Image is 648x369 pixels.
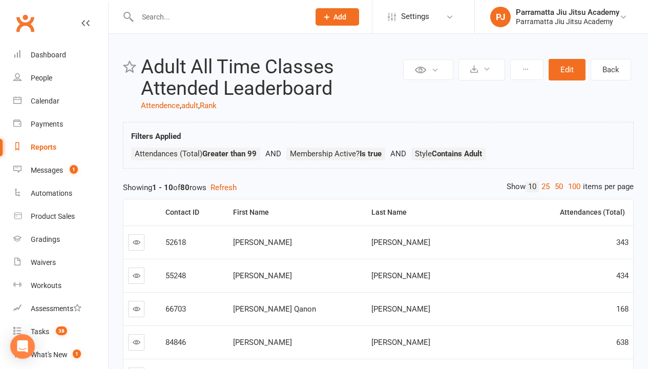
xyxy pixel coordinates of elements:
[516,8,619,17] div: Parramatta Jiu Jitsu Academy
[13,320,108,343] a: Tasks 38
[549,59,586,80] button: Edit
[13,159,108,182] a: Messages 1
[180,101,181,110] span: ,
[526,181,539,192] a: 10
[490,7,511,27] div: PJ
[31,51,66,59] div: Dashboard
[616,338,629,347] span: 638
[13,228,108,251] a: Gradings
[539,181,552,192] a: 25
[290,149,382,158] span: Membership Active?
[13,251,108,274] a: Waivers
[31,327,49,336] div: Tasks
[233,209,359,216] div: First Name
[525,209,625,216] div: Attendances (Total)
[591,59,631,80] a: Back
[31,74,52,82] div: People
[13,297,108,320] a: Assessments
[141,101,180,110] a: Attendence
[616,238,629,247] span: 343
[165,304,186,314] span: 66703
[131,132,181,141] strong: Filters Applied
[152,183,173,192] strong: 1 - 10
[31,143,56,151] div: Reports
[165,238,186,247] span: 52618
[432,149,482,158] strong: Contains Adult
[123,181,634,194] div: Showing of rows
[10,334,35,359] div: Open Intercom Messenger
[31,97,59,105] div: Calendar
[70,165,78,174] span: 1
[56,326,67,335] span: 38
[13,44,108,67] a: Dashboard
[211,181,237,194] button: Refresh
[73,350,81,358] span: 1
[233,238,292,247] span: [PERSON_NAME]
[181,101,198,110] a: adult
[180,183,190,192] strong: 80
[141,56,401,99] h2: Adult All Time Classes Attended Leaderboard
[371,271,430,280] span: [PERSON_NAME]
[200,101,217,110] a: Rank
[12,10,38,36] a: Clubworx
[233,338,292,347] span: [PERSON_NAME]
[13,182,108,205] a: Automations
[415,149,482,158] span: Style
[566,181,583,192] a: 100
[616,304,629,314] span: 168
[516,17,619,26] div: Parramatta Jiu Jitsu Academy
[616,271,629,280] span: 434
[31,189,72,197] div: Automations
[507,181,634,192] div: Show items per page
[31,258,56,266] div: Waivers
[13,205,108,228] a: Product Sales
[552,181,566,192] a: 50
[371,338,430,347] span: [PERSON_NAME]
[13,136,108,159] a: Reports
[360,149,382,158] strong: Is true
[371,304,430,314] span: [PERSON_NAME]
[165,209,221,216] div: Contact ID
[198,101,200,110] span: ,
[13,274,108,297] a: Workouts
[165,338,186,347] span: 84846
[135,149,257,158] span: Attendances (Total)
[31,120,63,128] div: Payments
[13,343,108,366] a: What's New1
[371,238,430,247] span: [PERSON_NAME]
[401,5,429,28] span: Settings
[202,149,257,158] strong: Greater than 99
[165,271,186,280] span: 55248
[333,13,346,21] span: Add
[31,304,81,313] div: Assessments
[31,235,60,243] div: Gradings
[13,90,108,113] a: Calendar
[134,10,302,24] input: Search...
[31,281,61,290] div: Workouts
[31,212,75,220] div: Product Sales
[31,166,63,174] div: Messages
[371,209,512,216] div: Last Name
[233,304,316,314] span: [PERSON_NAME] Qanon
[233,271,292,280] span: [PERSON_NAME]
[31,351,68,359] div: What's New
[13,67,108,90] a: People
[316,8,359,26] button: Add
[13,113,108,136] a: Payments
